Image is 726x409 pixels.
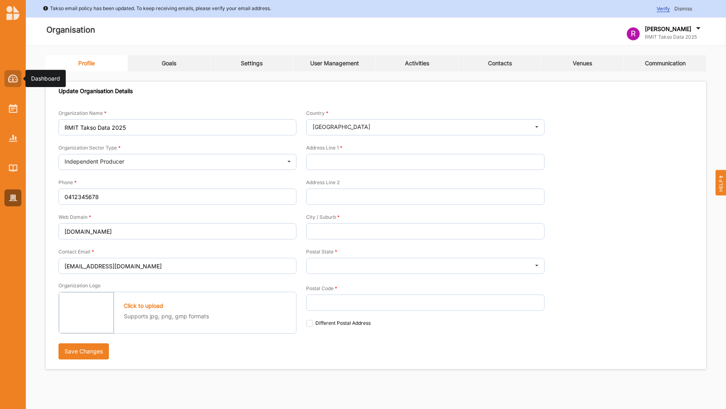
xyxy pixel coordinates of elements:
[58,110,106,116] label: Organization Name
[6,6,19,20] img: logo
[627,27,640,40] div: R
[306,179,340,186] label: Address Line 2
[306,249,337,255] label: Postal State
[124,312,209,320] label: Supports jpg, png, gmp formats
[46,23,95,37] label: Organisation
[645,34,702,40] label: RMIT Takso Data 2025
[162,60,176,67] div: Goals
[306,285,337,292] label: Postal Code
[8,75,18,83] img: Dashboard
[65,159,124,164] div: Independent Producer
[9,164,17,171] img: Library
[58,179,77,186] label: Phone
[313,124,370,130] div: [GEOGRAPHIC_DATA]
[657,6,670,12] span: Verify
[306,110,328,116] label: Country
[9,104,17,113] img: Activities
[43,4,271,12] div: Takso email policy has been updated. To keep receiving emails, please verify your email address.
[58,214,91,220] label: Web Domain
[58,343,109,359] button: Save Changes
[58,145,121,151] label: Organization Sector Type
[9,195,17,201] img: Organisation
[58,249,94,255] label: Contact Email
[58,87,133,95] div: Update Organisation Details
[645,60,686,67] div: Communication
[306,145,342,151] label: Address Line 1
[241,60,263,67] div: Settings
[78,60,95,67] div: Profile
[4,70,21,87] a: Dashboard
[4,160,21,176] a: Library
[645,25,691,33] label: [PERSON_NAME]
[488,60,512,67] div: Contacts
[9,135,17,141] img: Reports
[306,320,370,326] label: Different Postal Address
[674,6,692,12] span: Dismiss
[405,60,429,67] div: Activities
[310,60,359,67] div: User Management
[306,214,340,220] label: City / Suburb
[4,100,21,117] a: Activities
[58,282,100,289] label: Organization Logo
[31,75,60,83] div: Dashboard
[4,130,21,147] a: Reports
[573,60,592,67] div: Venues
[4,189,21,206] a: Organisation
[124,302,163,309] label: Click to upload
